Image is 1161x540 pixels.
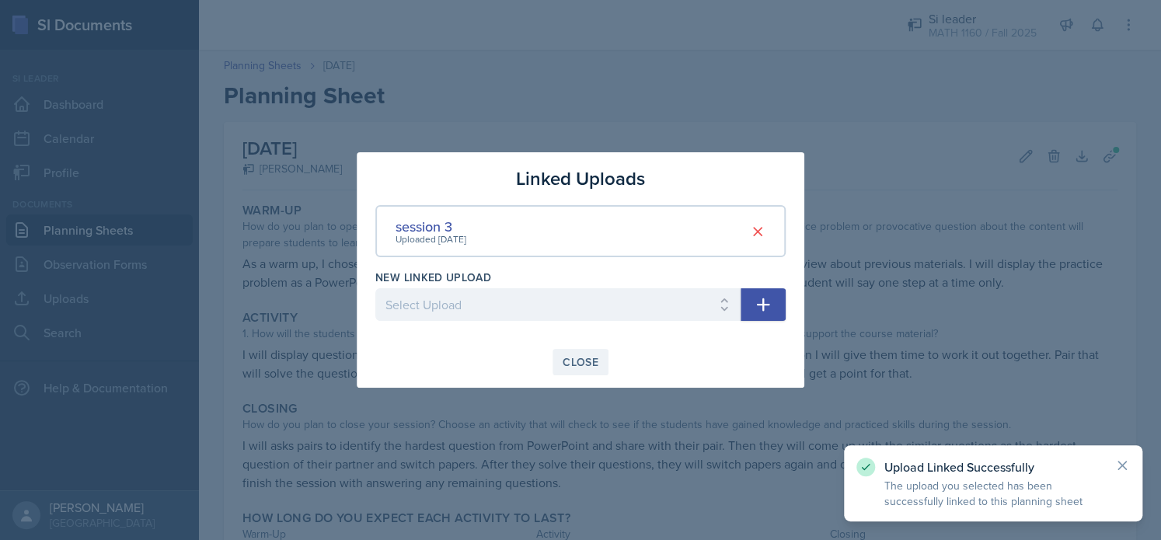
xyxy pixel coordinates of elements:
[396,232,466,246] div: Uploaded [DATE]
[884,478,1102,509] p: The upload you selected has been successfully linked to this planning sheet
[396,216,466,237] div: session 3
[553,349,608,375] button: Close
[884,459,1102,475] p: Upload Linked Successfully
[516,165,645,193] h3: Linked Uploads
[375,270,491,285] label: New Linked Upload
[563,356,598,368] div: Close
